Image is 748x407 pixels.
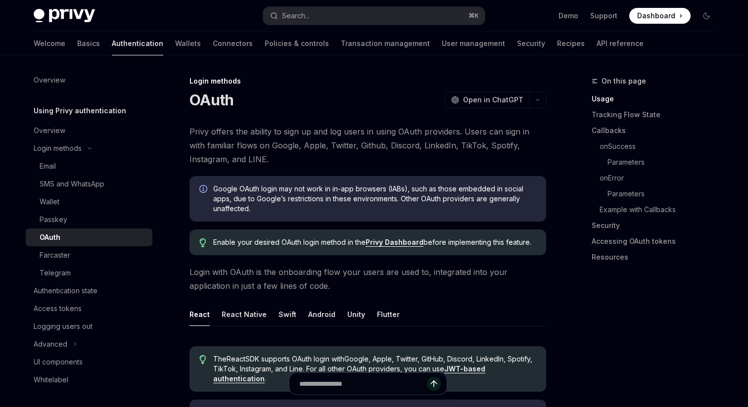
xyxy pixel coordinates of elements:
[468,12,479,20] span: ⌘ K
[112,32,163,55] a: Authentication
[517,32,545,55] a: Security
[592,218,722,233] a: Security
[26,353,152,371] a: UI components
[26,122,152,139] a: Overview
[26,264,152,282] a: Telegram
[34,9,95,23] img: dark logo
[175,32,201,55] a: Wallets
[40,178,104,190] div: SMS and WhatsApp
[629,8,691,24] a: Dashboard
[34,356,83,368] div: UI components
[637,11,675,21] span: Dashboard
[199,185,209,195] svg: Info
[34,338,67,350] div: Advanced
[463,95,523,105] span: Open in ChatGPT
[26,175,152,193] a: SMS and WhatsApp
[40,249,70,261] div: Farcaster
[213,184,536,214] span: Google OAuth login may not work in in-app browsers (IABs), such as those embedded in social apps,...
[34,125,65,136] div: Overview
[189,265,546,293] span: Login with OAuth is the onboarding flow your users are used to, integrated into your application ...
[445,91,529,108] button: Open in ChatGPT
[600,170,722,186] a: onError
[34,74,65,86] div: Overview
[557,32,585,55] a: Recipes
[34,320,93,332] div: Logging users out
[279,303,296,326] button: Swift
[34,105,126,117] h5: Using Privy authentication
[442,32,505,55] a: User management
[199,355,206,364] svg: Tip
[592,107,722,123] a: Tracking Flow State
[40,231,60,243] div: OAuth
[222,303,267,326] button: React Native
[26,371,152,389] a: Whitelabel
[34,32,65,55] a: Welcome
[592,91,722,107] a: Usage
[40,267,71,279] div: Telegram
[341,32,430,55] a: Transaction management
[26,228,152,246] a: OAuth
[592,249,722,265] a: Resources
[26,71,152,89] a: Overview
[559,11,578,21] a: Demo
[34,285,97,297] div: Authentication state
[213,237,536,247] span: Enable your desired OAuth login method in the before implementing this feature.
[265,32,329,55] a: Policies & controls
[347,303,365,326] button: Unity
[213,354,536,384] span: The React SDK supports OAuth login with Google, Apple, Twitter, GitHub, Discord, LinkedIn, Spotif...
[592,233,722,249] a: Accessing OAuth tokens
[590,11,617,21] a: Support
[189,303,210,326] button: React
[427,377,441,391] button: Send message
[600,202,722,218] a: Example with Callbacks
[26,246,152,264] a: Farcaster
[34,303,82,315] div: Access tokens
[366,238,423,247] a: Privy Dashboard
[199,238,206,247] svg: Tip
[34,142,82,154] div: Login methods
[77,32,100,55] a: Basics
[26,193,152,211] a: Wallet
[308,303,335,326] button: Android
[189,76,546,86] div: Login methods
[282,10,310,22] div: Search...
[26,282,152,300] a: Authentication state
[34,374,68,386] div: Whitelabel
[189,125,546,166] span: Privy offers the ability to sign up and log users in using OAuth providers. Users can sign in wit...
[213,32,253,55] a: Connectors
[263,7,485,25] button: Search...⌘K
[602,75,646,87] span: On this page
[40,160,56,172] div: Email
[377,303,400,326] button: Flutter
[40,196,59,208] div: Wallet
[699,8,714,24] button: Toggle dark mode
[608,154,722,170] a: Parameters
[26,211,152,228] a: Passkey
[26,300,152,317] a: Access tokens
[26,317,152,335] a: Logging users out
[600,138,722,154] a: onSuccess
[608,186,722,202] a: Parameters
[189,91,234,109] h1: OAuth
[597,32,644,55] a: API reference
[26,157,152,175] a: Email
[40,214,67,226] div: Passkey
[592,123,722,138] a: Callbacks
